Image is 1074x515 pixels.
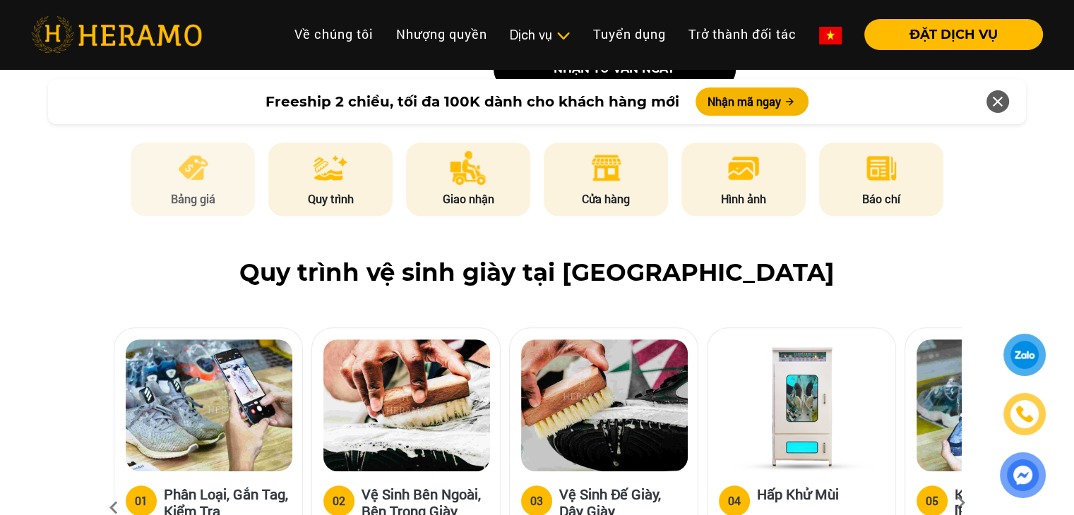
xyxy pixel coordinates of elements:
[757,485,839,514] h3: Hấp Khử Mùi
[819,190,943,207] p: Báo chí
[727,151,760,185] img: image.png
[333,492,345,509] div: 02
[406,190,530,207] p: Giao nhận
[510,25,571,44] div: Dịch vụ
[494,50,736,89] button: nhận tư vấn ngay
[135,492,148,509] div: 01
[126,339,292,471] img: Heramo quy trinh ve sinh giay phan loai gan tag kiem tra
[323,339,490,471] img: Heramo quy trinh ve sinh giay ben ngoai ben trong
[926,492,938,509] div: 05
[582,19,677,49] a: Tuyển dụng
[853,28,1043,41] a: ĐẶT DỊCH VỤ
[530,492,543,509] div: 03
[131,190,255,207] p: Bảng giá
[819,27,842,44] img: vn-flag.png
[1014,404,1034,425] img: phone-icon
[696,87,809,116] button: Nhận mã ngay
[31,258,1043,287] h2: Quy trình vệ sinh giày tại [GEOGRAPHIC_DATA]
[385,19,499,49] a: Nhượng quyền
[589,151,623,185] img: store.png
[544,190,668,207] p: Cửa hàng
[268,190,393,207] p: Quy trình
[314,151,347,185] img: process.png
[176,151,210,185] img: pricing.png
[677,19,808,49] a: Trở thành đối tác
[521,339,688,471] img: Heramo quy trinh ve sinh de giay day giay
[864,19,1043,50] button: ĐẶT DỊCH VỤ
[728,492,741,509] div: 04
[1006,395,1044,433] a: phone-icon
[864,151,899,185] img: news.png
[31,16,202,53] img: heramo-logo.png
[450,151,487,185] img: delivery.png
[556,29,571,43] img: subToggleIcon
[681,190,806,207] p: Hình ảnh
[283,19,385,49] a: Về chúng tôi
[265,91,679,112] span: Freeship 2 chiều, tối đa 100K dành cho khách hàng mới
[719,339,885,471] img: Heramo quy trinh ve sinh hap khu mui giay bang may hap uv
